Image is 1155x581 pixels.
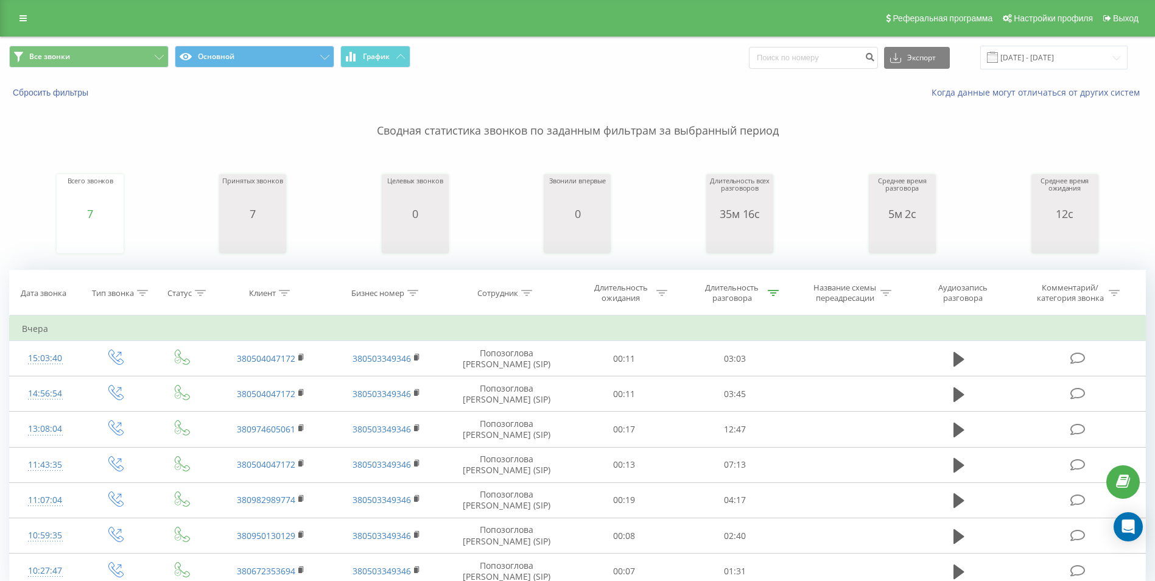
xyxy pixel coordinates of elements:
[569,447,679,482] td: 00:13
[872,208,933,220] div: 5м 2с
[444,447,569,482] td: Попозоглова [PERSON_NAME] (SIP)
[569,482,679,518] td: 00:19
[549,177,606,208] div: Звонили впервые
[679,341,790,376] td: 03:03
[353,459,411,470] a: 380503349346
[812,283,877,303] div: Название схемы переадресации
[387,208,443,220] div: 0
[9,46,169,68] button: Все звонки
[679,412,790,447] td: 12:47
[22,347,68,370] div: 15:03:40
[353,530,411,541] a: 380503349346
[588,283,653,303] div: Длительность ожидания
[444,482,569,518] td: Попозоглова [PERSON_NAME] (SIP)
[353,423,411,435] a: 380503349346
[679,518,790,554] td: 02:40
[924,283,1003,303] div: Аудиозапись разговора
[237,353,295,364] a: 380504047172
[1034,208,1095,220] div: 12с
[22,417,68,441] div: 13:08:04
[10,317,1146,341] td: Вчера
[92,288,134,298] div: Тип звонка
[700,283,765,303] div: Длительность разговора
[9,99,1146,139] p: Сводная статистика звонков по заданным фильтрам за выбранный период
[444,518,569,554] td: Попозоглова [PERSON_NAME] (SIP)
[872,177,933,208] div: Среднее время разговора
[353,565,411,577] a: 380503349346
[884,47,950,69] button: Экспорт
[387,177,443,208] div: Целевых звонков
[22,524,68,548] div: 10:59:35
[363,52,390,61] span: График
[237,565,295,577] a: 380672353694
[351,288,404,298] div: Бизнес номер
[22,488,68,512] div: 11:07:04
[709,208,770,220] div: 35м 16с
[569,341,679,376] td: 00:11
[22,382,68,406] div: 14:56:54
[679,376,790,412] td: 03:45
[679,482,790,518] td: 04:17
[444,376,569,412] td: Попозоглова [PERSON_NAME] (SIP)
[1014,13,1093,23] span: Настройки профиля
[9,87,94,98] button: Сбросить фильтры
[29,52,70,62] span: Все звонки
[569,376,679,412] td: 00:11
[749,47,878,69] input: Поиск по номеру
[569,412,679,447] td: 00:17
[222,177,283,208] div: Принятых звонков
[22,453,68,477] div: 11:43:35
[709,177,770,208] div: Длительность всех разговоров
[932,86,1146,98] a: Когда данные могут отличаться от других систем
[340,46,410,68] button: График
[222,208,283,220] div: 7
[68,208,114,220] div: 7
[21,288,66,298] div: Дата звонка
[237,423,295,435] a: 380974605061
[353,494,411,505] a: 380503349346
[477,288,518,298] div: Сотрудник
[444,412,569,447] td: Попозоглова [PERSON_NAME] (SIP)
[679,447,790,482] td: 07:13
[68,177,114,208] div: Всего звонков
[237,494,295,505] a: 380982989774
[1034,283,1106,303] div: Комментарий/категория звонка
[237,388,295,400] a: 380504047172
[893,13,992,23] span: Реферальная программа
[444,341,569,376] td: Попозоглова [PERSON_NAME] (SIP)
[237,530,295,541] a: 380950130129
[1113,13,1139,23] span: Выход
[237,459,295,470] a: 380504047172
[249,288,276,298] div: Клиент
[167,288,192,298] div: Статус
[549,208,606,220] div: 0
[1114,512,1143,541] div: Open Intercom Messenger
[569,518,679,554] td: 00:08
[175,46,334,68] button: Основной
[353,388,411,400] a: 380503349346
[353,353,411,364] a: 380503349346
[1034,177,1095,208] div: Среднее время ожидания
